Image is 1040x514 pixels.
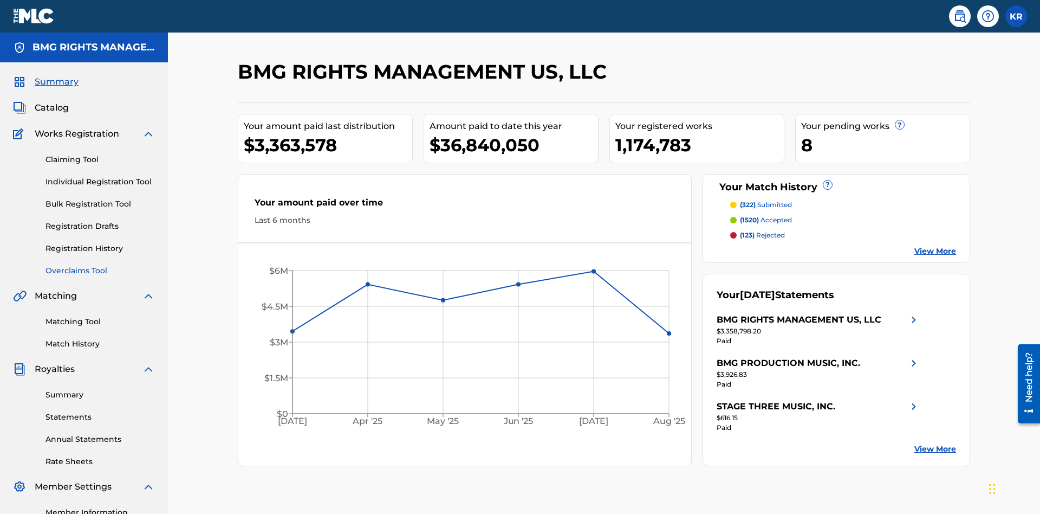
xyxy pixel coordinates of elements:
[615,133,784,157] div: 1,174,783
[142,363,155,376] img: expand
[717,423,920,433] div: Paid
[717,313,881,326] div: BMG RIGHTS MANAGEMENT US, LLC
[35,75,79,88] span: Summary
[989,473,996,505] div: Drag
[277,409,288,419] tspan: $0
[823,181,832,189] span: ?
[740,231,755,239] span: (123)
[270,337,288,348] tspan: $3M
[907,400,920,413] img: right chevron icon
[35,101,69,114] span: Catalog
[717,288,834,303] div: Your Statements
[740,201,756,209] span: (322)
[740,230,785,240] p: rejected
[244,120,412,133] div: Your amount paid last distribution
[45,338,155,350] a: Match History
[45,456,155,467] a: Rate Sheets
[142,127,155,140] img: expand
[977,5,999,27] div: Help
[717,357,920,389] a: BMG PRODUCTION MUSIC, INC.right chevron icon$3,926.83Paid
[13,480,26,493] img: Member Settings
[142,480,155,493] img: expand
[32,41,155,54] h5: BMG RIGHTS MANAGEMENT US, LLC
[13,127,27,140] img: Works Registration
[13,75,79,88] a: SummarySummary
[717,336,920,346] div: Paid
[740,289,775,301] span: [DATE]
[427,416,459,427] tspan: May '25
[1005,5,1027,27] div: User Menu
[730,230,957,240] a: (123) rejected
[13,101,26,114] img: Catalog
[717,380,920,389] div: Paid
[353,416,383,427] tspan: Apr '25
[45,412,155,423] a: Statements
[730,200,957,210] a: (322) submitted
[907,313,920,326] img: right chevron icon
[35,363,75,376] span: Royalties
[269,266,288,276] tspan: $6M
[717,326,920,336] div: $3,358,798.20
[142,290,155,303] img: expand
[13,75,26,88] img: Summary
[255,196,675,215] div: Your amount paid over time
[653,416,685,427] tspan: Aug '25
[244,133,412,157] div: $3,363,578
[981,10,994,23] img: help
[35,290,77,303] span: Matching
[35,480,112,493] span: Member Settings
[717,370,920,380] div: $3,926.83
[45,434,155,445] a: Annual Statements
[430,120,598,133] div: Amount paid to date this year
[13,101,69,114] a: CatalogCatalog
[740,215,792,225] p: accepted
[717,413,920,423] div: $616.15
[35,127,119,140] span: Works Registration
[45,243,155,254] a: Registration History
[45,198,155,210] a: Bulk Registration Tool
[717,313,920,346] a: BMG RIGHTS MANAGEMENT US, LLCright chevron icon$3,358,798.20Paid
[45,221,155,232] a: Registration Drafts
[717,180,957,195] div: Your Match History
[914,444,956,455] a: View More
[730,215,957,225] a: (1520) accepted
[717,400,920,433] a: STAGE THREE MUSIC, INC.right chevron icon$616.15Paid
[907,357,920,370] img: right chevron icon
[13,363,26,376] img: Royalties
[13,41,26,54] img: Accounts
[953,10,966,23] img: search
[430,133,598,157] div: $36,840,050
[895,120,904,129] span: ?
[262,301,288,312] tspan: $4.5M
[45,176,155,188] a: Individual Registration Tool
[45,265,155,277] a: Overclaims Tool
[717,400,835,413] div: STAGE THREE MUSIC, INC.
[503,416,534,427] tspan: Jun '25
[949,5,971,27] a: Public Search
[238,60,612,84] h2: BMG RIGHTS MANAGEMENT US, LLC
[264,373,288,383] tspan: $1.5M
[740,200,792,210] p: submitted
[914,246,956,257] a: View More
[801,120,970,133] div: Your pending works
[1010,340,1040,429] iframe: Resource Center
[717,357,860,370] div: BMG PRODUCTION MUSIC, INC.
[45,154,155,165] a: Claiming Tool
[45,389,155,401] a: Summary
[13,290,27,303] img: Matching
[801,133,970,157] div: 8
[580,416,609,427] tspan: [DATE]
[255,215,675,226] div: Last 6 months
[13,8,55,24] img: MLC Logo
[740,216,759,224] span: (1520)
[45,316,155,327] a: Matching Tool
[278,416,307,427] tspan: [DATE]
[615,120,784,133] div: Your registered works
[986,462,1040,514] iframe: Chat Widget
